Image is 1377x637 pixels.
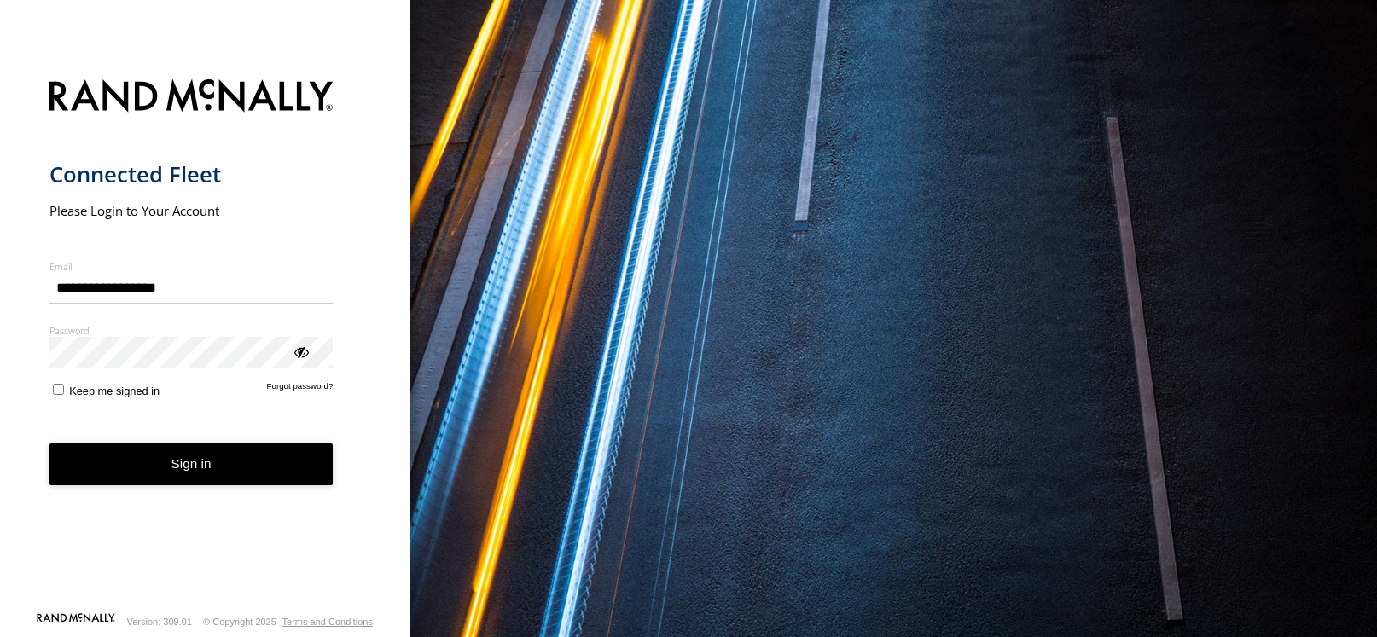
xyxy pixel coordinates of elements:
[49,443,334,485] button: Sign in
[49,260,334,273] label: Email
[49,69,361,611] form: main
[267,381,334,397] a: Forgot password?
[282,617,373,627] a: Terms and Conditions
[49,76,334,119] img: Rand McNally
[49,202,334,219] h2: Please Login to Your Account
[53,384,64,395] input: Keep me signed in
[292,343,309,360] div: ViewPassword
[203,617,373,627] div: © Copyright 2025 -
[69,385,160,397] span: Keep me signed in
[127,617,192,627] div: Version: 309.01
[49,160,334,188] h1: Connected Fleet
[49,324,334,337] label: Password
[37,613,115,630] a: Visit our Website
